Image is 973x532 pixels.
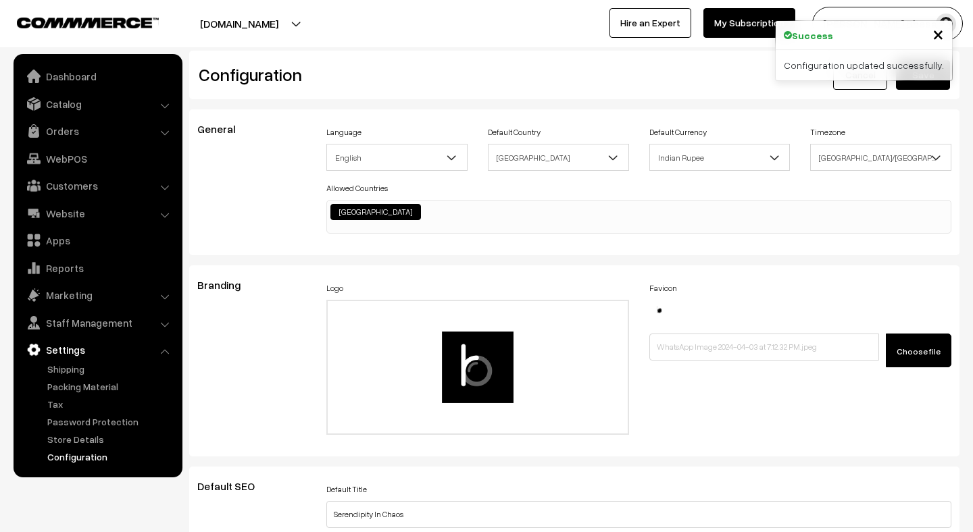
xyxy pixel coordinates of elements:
[326,282,343,294] label: Logo
[44,362,178,376] a: Shipping
[17,256,178,280] a: Reports
[17,311,178,335] a: Staff Management
[44,415,178,429] a: Password Protection
[330,204,421,220] li: India
[703,8,795,38] a: My Subscription
[44,379,178,394] a: Packing Material
[44,432,178,446] a: Store Details
[649,282,677,294] label: Favicon
[488,144,629,171] span: India
[649,334,880,361] input: WhatsApp Image 2024-04-03 at 7.12.32 PM.jpeg
[649,144,791,171] span: Indian Rupee
[609,8,691,38] a: Hire an Expert
[17,228,178,252] a: Apps
[17,201,178,225] a: Website
[197,278,257,292] span: Branding
[17,174,178,198] a: Customers
[153,7,326,41] button: [DOMAIN_NAME]
[17,119,178,143] a: Orders
[44,450,178,464] a: Configuration
[199,64,564,85] h2: Configuration
[897,346,941,356] span: Choose file
[932,21,944,46] span: ×
[649,300,670,320] img: 17121518668963WhatsApp-Image-2024-04-03-at-71232-PM.jpeg
[326,501,951,528] input: Title
[810,144,951,171] span: Asia/Kolkata
[489,146,628,169] span: India
[792,28,833,43] strong: Success
[932,24,944,44] button: Close
[17,147,178,171] a: WebPOS
[776,50,952,80] div: Configuration updated successfully.
[810,126,845,138] label: Timezone
[17,64,178,88] a: Dashboard
[326,483,367,496] label: Default Title
[17,283,178,307] a: Marketing
[650,146,790,169] span: Indian Rupee
[17,92,178,116] a: Catalog
[326,182,388,194] label: Allowed Countries
[812,7,963,41] button: [PERSON_NAME] Bhesani…
[488,126,541,138] label: Default Country
[936,14,956,34] img: user
[649,126,707,138] label: Default Currency
[326,126,361,138] label: Language
[44,397,178,411] a: Tax
[197,122,251,136] span: General
[17,18,159,28] img: COMMMERCE
[197,479,271,493] span: Default SEO
[17,338,178,362] a: Settings
[811,146,951,169] span: Asia/Kolkata
[326,144,468,171] span: English
[327,146,467,169] span: English
[17,14,135,30] a: COMMMERCE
